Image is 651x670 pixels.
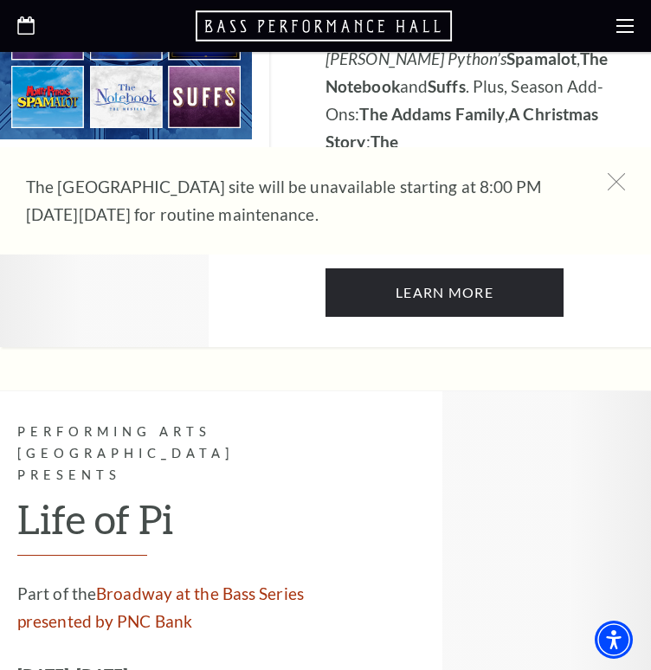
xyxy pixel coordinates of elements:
div: Accessibility Menu [595,621,633,659]
a: Broadway at the Bass Series presented by PNC Bank [17,583,304,631]
p: Performing Arts [GEOGRAPHIC_DATA] Presents [17,422,325,486]
em: [PERSON_NAME] Python’s [325,48,506,68]
p: The [GEOGRAPHIC_DATA] site will be unavailable starting at 8:00 PM [DATE][DATE] for routine maint... [26,173,573,229]
a: Learn More 2025-2026 Broadway at the Bass Season presented by PNC Bank [325,268,564,317]
a: Open this option [196,9,455,43]
strong: Suffs [428,76,466,96]
h2: Life of Pi [17,497,325,556]
strong: Spamalot [506,48,577,68]
strong: The Addams Family [359,104,505,124]
p: Part of the [17,580,325,635]
a: Open this option [17,16,35,36]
